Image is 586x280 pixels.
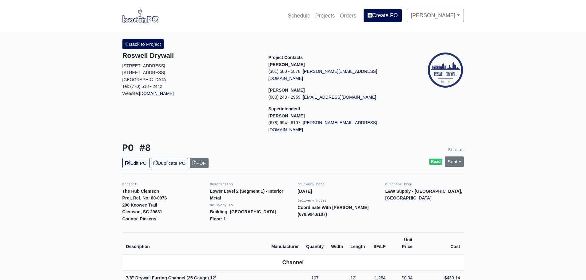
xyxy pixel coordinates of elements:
strong: County: Pickens [122,216,156,221]
p: (803) 243 - 2959 | [269,94,405,101]
div: Website: [122,52,259,97]
p: (678) 994 - 6107 | [269,119,405,133]
a: [PERSON_NAME][EMAIL_ADDRESS][DOMAIN_NAME] [269,120,377,132]
img: boomPO [122,9,159,23]
small: Description [210,183,233,186]
th: Manufacturer [268,232,302,254]
strong: [DATE] [298,189,312,194]
h3: PO #8 [122,143,289,154]
p: Tel: (770) 518 - 2442 [122,83,259,90]
small: Delivery Date [298,183,325,186]
strong: Floor: 1 [210,216,226,221]
a: Create PO [364,9,402,22]
a: Duplicate PO [151,158,188,168]
strong: 200 Keowee Trail [122,203,157,207]
strong: [PERSON_NAME] [269,113,305,118]
th: Unit Price [389,232,416,254]
th: Description [122,232,268,254]
a: [PERSON_NAME][EMAIL_ADDRESS][DOMAIN_NAME] [269,69,377,81]
p: [STREET_ADDRESS] [122,62,259,69]
a: Edit PO [122,158,149,168]
strong: Clemson, SC 29631 [122,209,162,214]
p: (301) 580 - 5878 | [269,68,405,82]
a: Schedule [285,9,313,22]
small: Project [122,183,137,186]
b: Channel [282,259,304,266]
a: Sent [445,156,464,167]
a: [DOMAIN_NAME] [139,91,174,96]
a: Back to Project [122,39,164,49]
a: PDF [190,158,209,168]
strong: [PERSON_NAME] [269,88,305,93]
th: Cost [416,232,464,254]
th: SF/LF [369,232,389,254]
small: Delivery To [210,203,233,207]
span: Superintendent [269,106,300,111]
small: Status [448,148,464,152]
th: Length [347,232,369,254]
a: Projects [313,9,337,22]
small: Delivery Notes [298,199,327,203]
th: Width [327,232,347,254]
p: L&W Supply - [GEOGRAPHIC_DATA], [GEOGRAPHIC_DATA] [385,188,464,202]
a: [PERSON_NAME] [407,9,464,22]
strong: Building: [GEOGRAPHIC_DATA] [210,209,276,214]
strong: Proj. Ref. No: 80-0976 [122,195,167,200]
span: Read [429,159,442,165]
a: Orders [337,9,359,22]
th: Quantity [302,232,327,254]
small: Purchase From [385,183,413,186]
p: [STREET_ADDRESS] [122,69,259,76]
p: [GEOGRAPHIC_DATA] [122,76,259,83]
strong: Lower Level 2 (Segment 1) - Interior Metal [210,189,284,201]
strong: The Hub Clemson [122,189,159,194]
span: Project Contacts [269,55,303,60]
h5: Roswell Drywall [122,52,259,60]
strong: [PERSON_NAME] [269,62,305,67]
a: [EMAIL_ADDRESS][DOMAIN_NAME] [303,95,376,100]
strong: Coordinate With [PERSON_NAME] (678.994.6107) [298,205,369,217]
